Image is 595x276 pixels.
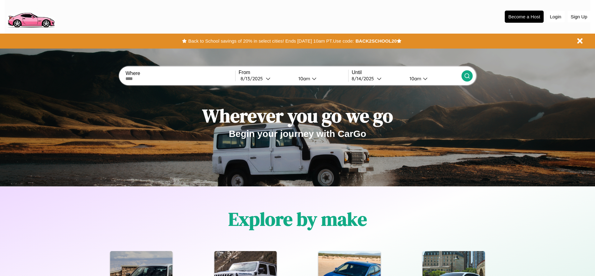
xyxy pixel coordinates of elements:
img: logo [5,3,57,29]
button: 10am [293,75,348,82]
label: Until [352,70,461,75]
div: 10am [406,76,423,82]
button: 10am [405,75,461,82]
b: BACK2SCHOOL20 [355,38,397,44]
label: From [239,70,348,75]
button: Become a Host [505,11,544,23]
div: 8 / 14 / 2025 [352,76,377,82]
label: Where [125,71,235,76]
button: Login [547,11,565,22]
button: Back to School savings of 20% in select cities! Ends [DATE] 10am PT.Use code: [187,37,355,45]
div: 10am [295,76,312,82]
button: 8/13/2025 [239,75,293,82]
h1: Explore by make [228,206,367,232]
div: 8 / 13 / 2025 [241,76,266,82]
button: Sign Up [568,11,590,22]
